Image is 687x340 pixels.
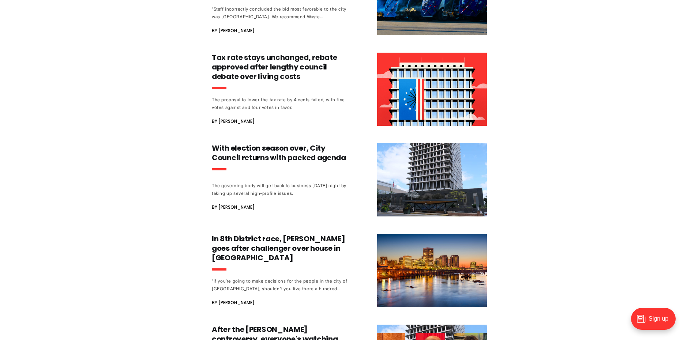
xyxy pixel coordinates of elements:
[377,143,487,216] img: With election season over, City Council returns with packed agenda
[212,234,487,307] a: In 8th District race, [PERSON_NAME] goes after challenger over house in [GEOGRAPHIC_DATA] “If you...
[212,203,255,212] span: By [PERSON_NAME]
[212,53,348,81] h3: Tax rate stays unchanged, rebate approved after lengthy council debate over living costs
[212,5,348,20] div: “Staff incorrectly concluded the bid most favorable to the city was [GEOGRAPHIC_DATA]. We recomme...
[625,304,687,340] iframe: portal-trigger
[212,143,487,216] a: With election season over, City Council returns with packed agenda The governing body will get ba...
[212,143,348,162] h3: With election season over, City Council returns with packed agenda
[212,53,487,126] a: Tax rate stays unchanged, rebate approved after lengthy council debate over living costs The prop...
[212,26,255,35] span: By [PERSON_NAME]
[212,234,348,262] h3: In 8th District race, [PERSON_NAME] goes after challenger over house in [GEOGRAPHIC_DATA]
[212,96,348,111] div: The proposal to lower the tax rate by 4 cents failed, with five votes against and four votes in f...
[212,298,255,307] span: By [PERSON_NAME]
[212,182,348,197] div: The governing body will get back to business [DATE] night by taking up several high-profile issues.
[212,277,348,292] div: “If you’re going to make decisions for the people in the city of [GEOGRAPHIC_DATA], shouldn’t you...
[377,234,487,307] img: In 8th District race, Trammell goes after challenger over house in Goochland County
[377,53,487,126] img: Tax rate stays unchanged, rebate approved after lengthy council debate over living costs
[212,117,255,126] span: By [PERSON_NAME]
